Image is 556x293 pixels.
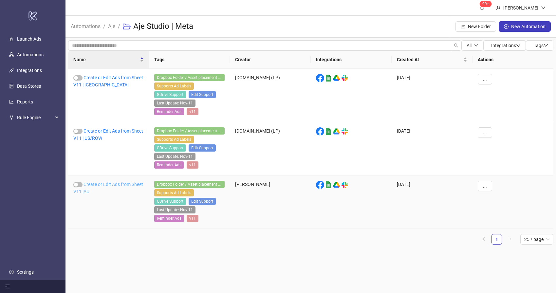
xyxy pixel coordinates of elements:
div: Page Size [520,234,553,245]
div: [DOMAIN_NAME] (LP) [230,69,311,122]
div: [DATE] [392,175,473,229]
span: right [508,237,512,241]
th: Tags [149,51,230,69]
a: Create or Edit Ads from Sheet V11 | US/ROW [73,128,143,141]
span: Created At [397,56,462,63]
div: [DATE] [392,122,473,175]
div: [PERSON_NAME] [501,4,541,11]
a: Integrations [17,68,42,73]
span: Last Update: Nov-11 [154,206,195,213]
a: Aje [107,22,117,29]
div: [PERSON_NAME] [230,175,311,229]
span: search [454,43,458,48]
span: Reminder Ads [154,215,184,222]
div: [DATE] [392,69,473,122]
span: folder-add [461,24,465,29]
span: fork [9,115,14,120]
span: left [482,237,486,241]
button: New Folder [455,21,496,32]
span: New Automation [511,24,546,29]
a: Automations [69,22,102,29]
span: Name [73,56,139,63]
a: Reports [17,99,33,104]
span: Edit Support [189,91,216,98]
span: user [496,6,501,10]
span: Last Update: Nov-11 [154,153,195,160]
li: / [118,16,120,37]
li: / [103,16,105,37]
button: ... [478,127,492,138]
span: Supports Ad Labels [154,189,194,196]
span: Tags [534,43,548,48]
span: Dropbox Folder / Asset placement detection [154,181,225,188]
span: Edit Support [189,144,216,152]
a: Data Stores [17,83,41,89]
button: right [505,234,515,245]
button: Tagsdown [526,40,553,51]
span: Supports Ad Labels [154,82,194,90]
span: menu-fold [5,284,10,289]
span: New Folder [468,24,491,29]
a: Create or Edit Ads from Sheet V11 |AU [73,182,143,194]
span: Supports Ad Labels [154,136,194,143]
button: New Automation [499,21,551,32]
span: down [516,43,521,48]
span: Edit Support [189,198,216,205]
span: folder-open [123,23,131,30]
span: down [544,43,548,48]
span: Reminder Ads [154,108,184,115]
li: 1 [491,234,502,245]
th: Created At [392,51,473,69]
span: GDrive Support [154,198,186,205]
span: Dropbox Folder / Asset placement detection [154,127,225,135]
span: 25 / page [524,234,549,244]
h3: Aje Studio | Meta [133,21,193,32]
span: down [541,6,546,10]
button: ... [478,181,492,191]
span: v11 [187,108,198,115]
span: v11 [187,161,198,169]
th: Integrations [311,51,392,69]
button: Alldown [461,40,483,51]
th: Creator [230,51,311,69]
span: Last Update: Nov-11 [154,100,195,107]
span: Integrations [491,43,521,48]
a: Automations [17,52,44,57]
span: bell [480,5,484,10]
th: Name [68,51,149,69]
span: Reminder Ads [154,161,184,169]
button: left [478,234,489,245]
span: Dropbox Folder / Asset placement detection [154,74,225,81]
span: Rule Engine [17,111,53,124]
a: Settings [17,269,34,275]
span: All [467,43,472,48]
span: ... [483,77,487,82]
a: Create or Edit Ads from Sheet V11 | [GEOGRAPHIC_DATA] [73,75,143,87]
a: Launch Ads [17,36,41,42]
button: Integrationsdown [483,40,526,51]
span: ... [483,130,487,135]
span: GDrive Support [154,91,186,98]
span: GDrive Support [154,144,186,152]
a: 1 [492,234,502,244]
th: Actions [473,51,553,69]
span: ... [483,183,487,189]
div: [DOMAIN_NAME] (LP) [230,122,311,175]
span: plus-circle [504,24,509,29]
li: Next Page [505,234,515,245]
sup: 1590 [480,1,492,7]
li: Previous Page [478,234,489,245]
span: down [474,44,478,47]
button: ... [478,74,492,84]
span: v11 [187,215,198,222]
